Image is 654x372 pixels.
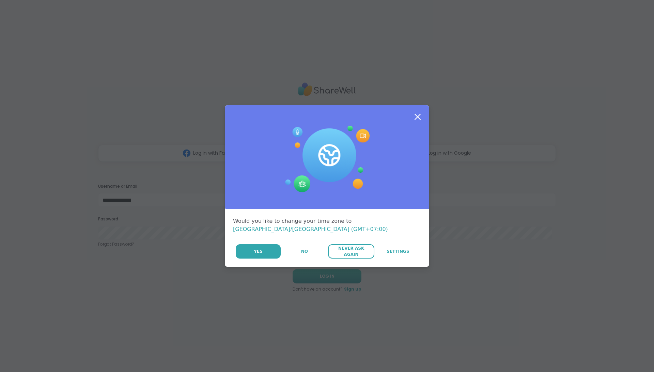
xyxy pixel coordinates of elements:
[331,245,371,258] span: Never Ask Again
[236,244,281,259] button: Yes
[328,244,374,259] button: Never Ask Again
[233,226,388,232] span: [GEOGRAPHIC_DATA]/[GEOGRAPHIC_DATA] (GMT+07:00)
[301,248,308,254] span: No
[254,248,263,254] span: Yes
[281,244,327,259] button: No
[233,217,421,233] div: Would you like to change your time zone to
[375,244,421,259] a: Settings
[284,126,370,192] img: Session Experience
[387,248,409,254] span: Settings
